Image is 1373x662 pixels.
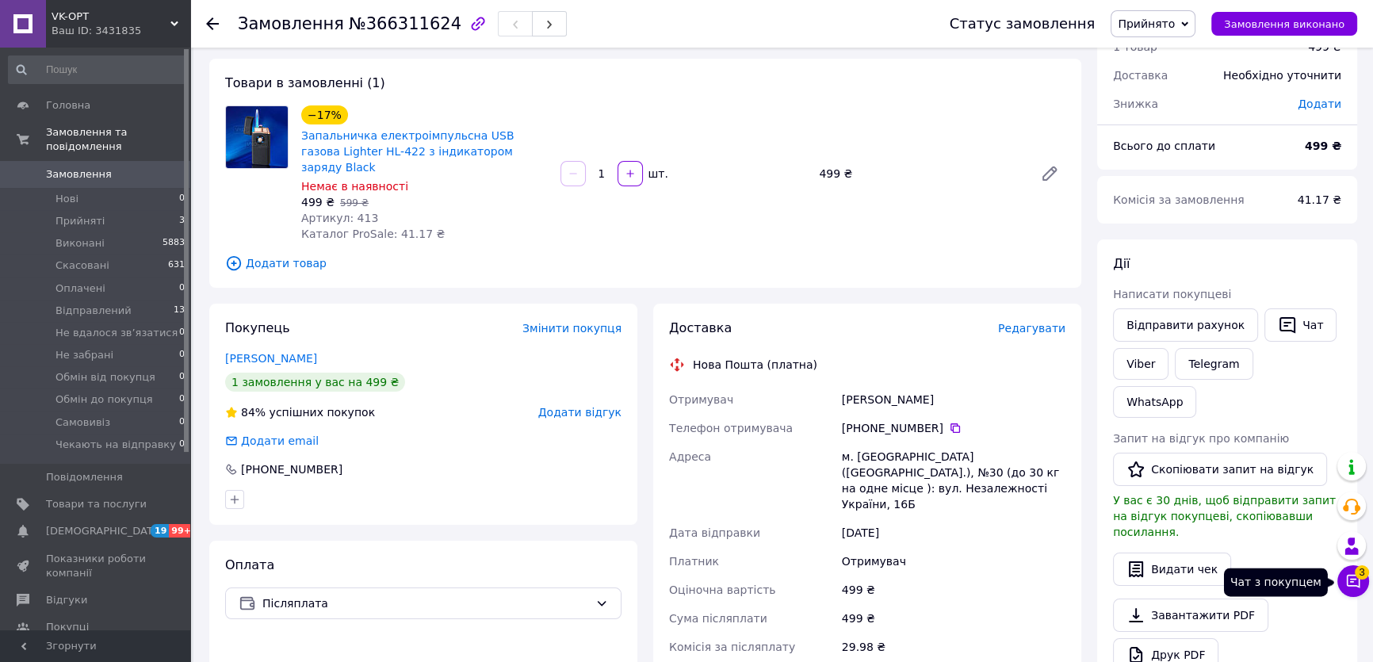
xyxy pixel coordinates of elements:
a: Viber [1113,348,1168,380]
span: Головна [46,98,90,113]
span: Запит на відгук про компанію [1113,432,1289,445]
span: Обмін до покупця [55,392,153,407]
div: Ваш ID: 3431835 [52,24,190,38]
span: Редагувати [998,322,1065,335]
span: Оплачені [55,281,105,296]
span: 631 [168,258,185,273]
span: Додати відгук [538,406,621,419]
div: [DATE] [839,519,1069,547]
span: Прийнято [1118,17,1175,30]
span: Обмін від покупця [55,370,155,385]
span: 0 [179,348,185,362]
span: Сума післяплати [669,612,767,625]
button: Скопіювати запит на відгук [1113,453,1327,486]
div: шт. [644,166,670,182]
span: 0 [179,415,185,430]
a: Завантажити PDF [1113,599,1268,632]
div: Додати email [224,433,320,449]
span: Оплата [225,557,274,572]
img: Запальничка електроімпульсна USB газова Lighter HL-422 з індикатором заряду Black [226,106,288,168]
span: Адреса [669,450,711,463]
a: Telegram [1175,348,1253,380]
span: 0 [179,370,185,385]
span: Дата відправки [669,526,760,539]
span: Артикул: 413 [301,212,378,224]
span: Комісія за післяплату [669,641,795,653]
span: Виконані [55,236,105,251]
span: Змінити покупця [522,322,621,335]
a: Редагувати [1034,158,1065,189]
span: VK-OPT [52,10,170,24]
div: Додати email [239,433,320,449]
a: [PERSON_NAME] [225,352,317,365]
span: Прийняті [55,214,105,228]
span: Доставка [669,320,732,335]
span: 99+ [169,524,195,538]
span: Післяплата [262,595,589,612]
input: Пошук [8,55,186,84]
span: Замовлення [46,167,112,182]
span: 5883 [163,236,185,251]
span: Не вдалося зв’язатися [55,326,178,340]
span: 41.17 ₴ [1298,193,1341,206]
span: Дії [1113,256,1130,271]
div: Повернутися назад [206,16,219,32]
a: WhatsApp [1113,386,1196,418]
span: Чекають на відправку [55,438,176,452]
div: Нова Пошта (платна) [689,357,821,373]
div: 1 замовлення у вас на 499 ₴ [225,373,405,392]
span: 13 [174,304,185,318]
span: Каталог ProSale: 41.17 ₴ [301,228,445,240]
div: −17% [301,105,348,124]
span: Отримувач [669,393,733,406]
span: 0 [179,392,185,407]
button: Видати чек [1113,553,1231,586]
span: Всього до сплати [1113,140,1215,152]
span: 19 [151,524,169,538]
span: Показники роботи компанії [46,552,147,580]
span: Замовлення [238,14,344,33]
div: 499 ₴ [813,163,1027,185]
span: Відгуки [46,593,87,607]
span: 1 товар [1113,40,1157,53]
div: [PERSON_NAME] [839,385,1069,414]
span: 499 ₴ [301,196,335,209]
span: 3 [1355,565,1369,580]
span: 0 [179,192,185,206]
div: Отримувач [839,547,1069,576]
span: Самовивіз [55,415,110,430]
span: Оціночна вартість [669,584,775,596]
div: Статус замовлення [950,16,1096,32]
span: Замовлення виконано [1224,18,1344,30]
span: 84% [241,406,266,419]
span: Замовлення та повідомлення [46,125,190,154]
span: 3 [179,214,185,228]
b: 499 ₴ [1305,140,1341,152]
div: Чат з покупцем [1224,568,1328,596]
div: [PHONE_NUMBER] [842,420,1065,436]
button: Чат з покупцем3 [1337,565,1369,597]
span: [DEMOGRAPHIC_DATA] [46,524,163,538]
span: Товари в замовленні (1) [225,75,385,90]
div: 499 ₴ [839,576,1069,604]
span: Телефон отримувача [669,422,793,434]
span: Доставка [1113,69,1168,82]
span: Додати [1298,98,1341,110]
button: Відправити рахунок [1113,308,1258,342]
span: Повідомлення [46,470,123,484]
span: Відправлений [55,304,132,318]
span: Не забрані [55,348,113,362]
span: Комісія за замовлення [1113,193,1245,206]
span: 0 [179,326,185,340]
div: 29.98 ₴ [839,633,1069,661]
span: Нові [55,192,78,206]
button: Чат [1264,308,1337,342]
div: [PHONE_NUMBER] [239,461,344,477]
div: успішних покупок [225,404,375,420]
span: 599 ₴ [340,197,369,209]
span: 0 [179,438,185,452]
div: 499 ₴ [839,604,1069,633]
span: У вас є 30 днів, щоб відправити запит на відгук покупцеві, скопіювавши посилання. [1113,494,1336,538]
span: Покупець [225,320,290,335]
span: №366311624 [349,14,461,33]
